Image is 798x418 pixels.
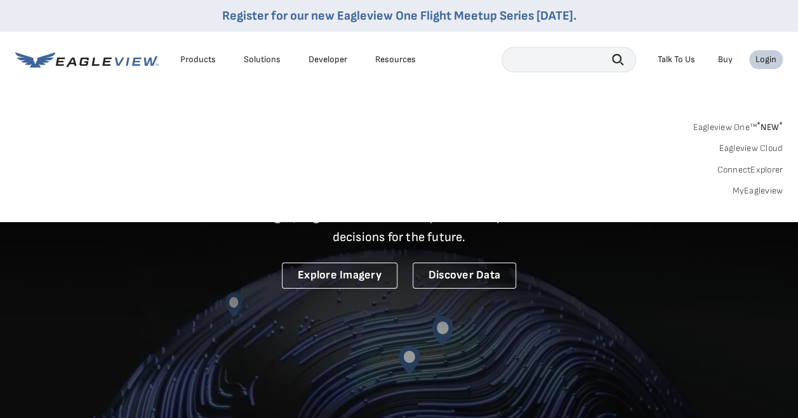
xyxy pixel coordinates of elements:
div: Products [180,54,216,65]
span: NEW [757,122,783,133]
div: Talk To Us [658,54,695,65]
div: Login [755,54,776,65]
a: Developer [309,54,347,65]
input: Search [502,47,636,72]
a: Eagleview One™*NEW* [693,118,783,133]
div: Resources [375,54,416,65]
a: MyEagleview [732,185,783,197]
a: Buy [718,54,733,65]
a: Explore Imagery [282,263,397,289]
a: Eagleview Cloud [719,143,783,154]
a: Register for our new Eagleview One Flight Meetup Series [DATE]. [222,8,576,23]
a: Discover Data [413,263,516,289]
a: ConnectExplorer [717,164,783,176]
div: Solutions [244,54,281,65]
